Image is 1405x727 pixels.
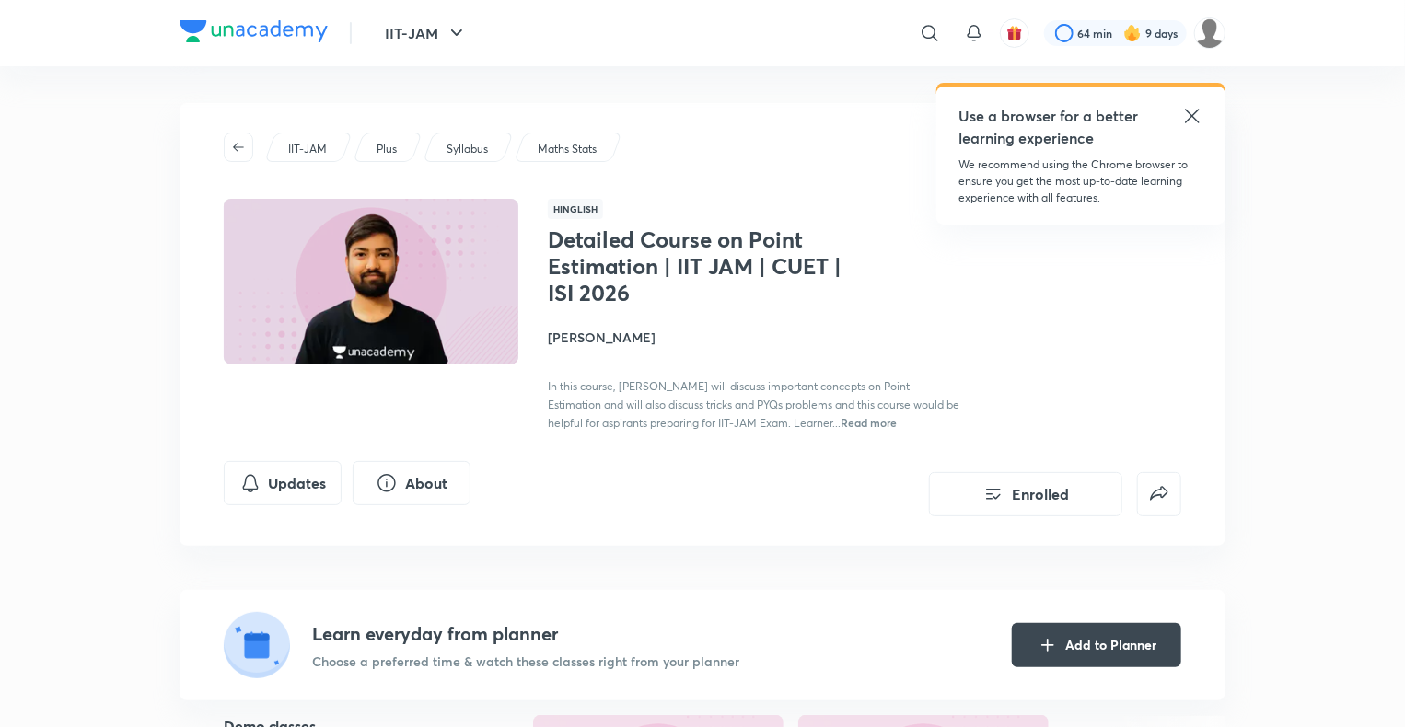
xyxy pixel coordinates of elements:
p: We recommend using the Chrome browser to ensure you get the most up-to-date learning experience w... [958,156,1203,206]
a: Plus [374,141,401,157]
h4: Learn everyday from planner [312,620,739,648]
a: Maths Stats [535,141,600,157]
button: avatar [1000,18,1029,48]
p: Syllabus [447,141,488,157]
img: Thumbnail [221,197,521,366]
button: About [353,461,470,505]
button: IIT-JAM [374,15,479,52]
h4: [PERSON_NAME] [548,328,960,347]
button: Add to Planner [1012,623,1181,667]
p: IIT-JAM [288,141,327,157]
a: Company Logo [180,20,328,47]
p: Maths Stats [538,141,597,157]
img: streak [1123,24,1142,42]
img: Company Logo [180,20,328,42]
a: IIT-JAM [285,141,331,157]
h5: Use a browser for a better learning experience [958,105,1142,149]
a: Syllabus [444,141,492,157]
h1: Detailed Course on Point Estimation | IIT JAM | CUET | ISI 2026 [548,226,849,306]
button: Updates [224,461,342,505]
button: Enrolled [929,472,1122,516]
span: In this course, [PERSON_NAME] will discuss important concepts on Point Estimation and will also d... [548,379,959,430]
span: Hinglish [548,199,603,219]
p: Choose a preferred time & watch these classes right from your planner [312,652,739,671]
img: avatar [1006,25,1023,41]
button: false [1137,472,1181,516]
p: Plus [377,141,397,157]
span: Read more [841,415,897,430]
img: Farhan Niazi [1194,17,1225,49]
